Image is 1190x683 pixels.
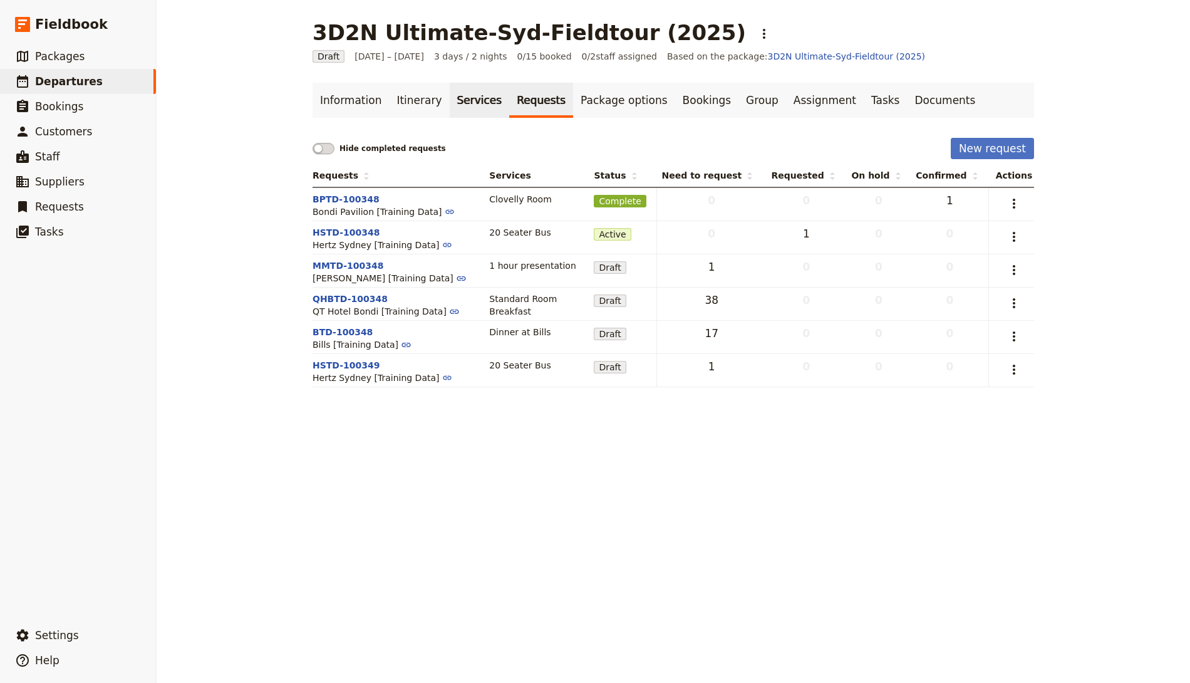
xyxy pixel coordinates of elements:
[1003,193,1025,214] button: Actions
[851,359,906,374] span: 0
[916,169,978,182] span: Confirmed
[594,228,631,241] span: Active
[489,226,584,239] div: 20 Seater Bus
[313,273,467,283] a: [PERSON_NAME] [Training Data]
[662,359,761,374] span: 1
[313,359,380,372] button: HSTD-100349
[771,169,835,182] span: Requested
[582,50,657,63] span: 0 / 2 staff assigned
[313,164,484,187] th: Requests
[662,169,753,182] span: Need to request
[851,226,906,241] span: 0
[594,195,646,207] span: Complete
[766,164,846,187] th: Requested
[313,306,460,316] a: QT Hotel Bondi [Training Data]
[916,326,983,341] span: 0
[489,259,584,272] div: 1 hour presentation
[1003,226,1025,248] button: Actions
[313,226,380,239] button: HSTD-100348
[916,259,983,274] span: 0
[35,201,84,213] span: Requests
[313,50,344,63] span: Draft
[450,83,510,118] a: Services
[951,138,1034,159] button: New request
[35,125,92,138] span: Customers
[313,293,388,305] button: QHBTD-100348
[771,326,841,341] span: 0
[594,361,626,373] span: Draft
[517,50,572,63] span: 0/15 booked
[911,164,989,187] th: Confirmed
[864,83,908,118] a: Tasks
[484,164,589,187] th: Services
[589,164,656,187] th: Status
[771,193,841,208] span: 0
[1003,359,1025,380] button: Actions
[313,240,452,250] a: Hertz Sydney [Training Data]
[489,305,584,318] div: Breakfast
[489,326,584,338] div: Dinner at Bills
[907,83,983,118] a: Documents
[594,328,626,340] span: Draft
[916,226,983,241] span: 0
[594,295,626,307] span: Draft
[35,75,103,88] span: Departures
[916,293,983,308] span: 0
[662,326,761,341] span: 17
[846,164,911,187] th: On hold
[594,169,637,182] span: Status
[313,373,452,383] a: Hertz Sydney [Training Data]
[851,169,901,182] span: On hold
[489,293,584,305] div: Standard Room
[662,259,761,274] span: 1
[851,326,906,341] span: 0
[662,226,761,241] span: 0
[916,359,983,374] span: 0
[738,83,786,118] a: Group
[339,143,446,154] div: Hide completed requests
[662,293,761,308] span: 38
[313,326,373,338] button: BTD-100348
[313,259,384,272] button: MMTD-100348
[35,50,85,63] span: Packages
[675,83,738,118] a: Bookings
[768,51,926,61] a: 3D2N Ultimate-Syd-Fieldtour (2025)
[509,83,573,118] a: Requests
[35,654,59,667] span: Help
[35,100,83,113] span: Bookings
[35,150,60,163] span: Staff
[354,50,424,63] span: [DATE] – [DATE]
[35,629,79,642] span: Settings
[313,20,746,45] h1: 3D2N Ultimate-Syd-Fieldtour (2025)
[594,261,626,274] span: Draft
[313,340,411,350] a: Bills [Training Data]
[916,193,983,208] span: 1
[313,169,370,182] span: Requests
[989,164,1034,187] th: Actions
[662,193,761,208] span: 0
[771,293,841,308] span: 0
[35,175,85,188] span: Suppliers
[851,293,906,308] span: 0
[771,259,841,274] span: 0
[1003,293,1025,314] button: Actions
[35,15,108,34] span: Fieldbook
[1003,326,1025,347] button: Actions
[573,83,675,118] a: Package options
[771,226,841,241] span: 1
[434,50,507,63] span: 3 days / 2 nights
[313,207,455,217] a: Bondi Pavilion [Training Data]
[851,259,906,274] span: 0
[489,359,584,372] div: 20 Seater Bus
[786,83,864,118] a: Assignment
[771,359,841,374] span: 0
[489,193,584,206] div: Clovelly Room
[667,50,925,63] span: Based on the package:
[389,83,449,118] a: Itinerary
[657,164,767,187] th: Need to request
[851,193,906,208] span: 0
[753,23,775,44] button: Actions
[35,226,64,238] span: Tasks
[1003,259,1025,281] button: Actions
[313,193,380,206] button: BPTD-100348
